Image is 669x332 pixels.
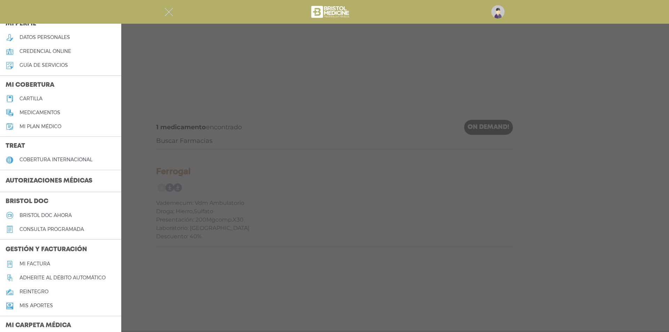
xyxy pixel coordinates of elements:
h5: cartilla [20,96,43,102]
h5: Mi plan médico [20,124,61,130]
h5: medicamentos [20,110,60,116]
h5: cobertura internacional [20,157,92,163]
img: bristol-medicine-blanco.png [310,3,352,20]
h5: Mi factura [20,261,50,267]
h5: Mis aportes [20,303,53,309]
img: profile-placeholder.svg [491,5,505,18]
h5: datos personales [20,34,70,40]
h5: credencial online [20,48,71,54]
h5: Bristol doc ahora [20,213,72,218]
img: Cober_menu-close-white.svg [164,8,173,16]
h5: consulta programada [20,226,84,232]
h5: reintegro [20,289,48,295]
h5: guía de servicios [20,62,68,68]
h5: Adherite al débito automático [20,275,106,281]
